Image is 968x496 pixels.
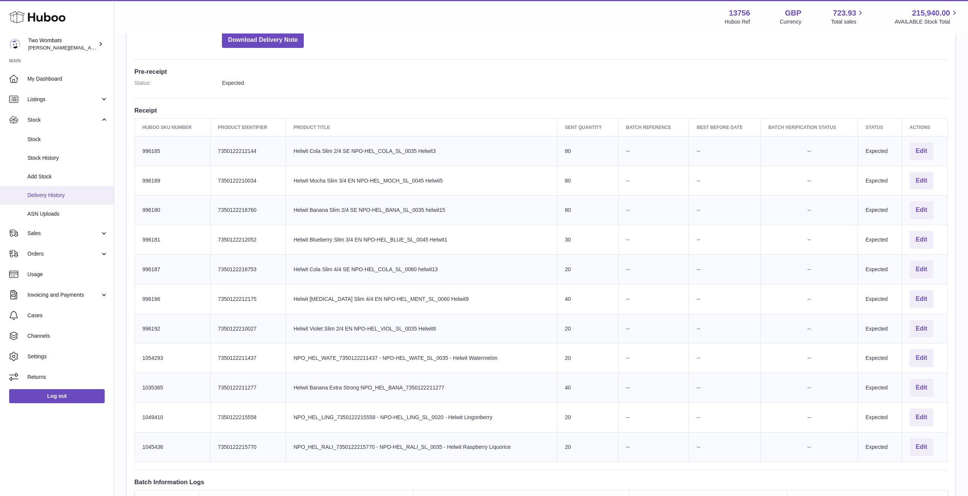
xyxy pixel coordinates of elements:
[286,255,557,285] td: Helwit Cola Slim 4/4 SE NPO-HEL_COLA_SL_0060 helwit13
[134,106,948,114] h3: Receipt
[780,18,802,25] div: Currency
[725,18,750,25] div: Huboo Ref
[689,118,761,136] th: Best Before Date
[769,355,850,362] div: --
[210,166,286,196] td: 7350122210034
[210,255,286,285] td: 7350122216753
[769,325,850,332] div: --
[135,118,211,136] th: Huboo SKU Number
[910,201,933,219] button: Edit
[769,207,850,214] div: --
[557,373,619,403] td: 40
[910,349,933,367] button: Edit
[618,343,689,373] td: --
[557,403,619,432] td: 20
[210,314,286,343] td: 7350122210027
[618,403,689,432] td: --
[689,314,761,343] td: --
[135,166,211,196] td: 996189
[210,136,286,166] td: 7350122212144
[833,8,856,18] span: 723.93
[9,389,105,403] a: Log out
[858,118,902,136] th: Status
[557,343,619,373] td: 20
[210,403,286,432] td: 7350122215558
[769,296,850,303] div: --
[618,284,689,314] td: --
[557,314,619,343] td: 20
[27,291,100,299] span: Invoicing and Payments
[210,432,286,462] td: 7350122215770
[286,432,557,462] td: NPO_HEL_RALI_7350122215770 - NPO-HEL_RALI_SL_0035 - Helwit Raspberry Liquorice
[27,271,108,278] span: Usage
[134,478,948,486] h3: Batch Information Logs
[895,8,959,25] a: 215,940.00 AVAILABLE Stock Total
[135,136,211,166] td: 996185
[689,196,761,225] td: --
[557,225,619,255] td: 30
[858,255,902,285] td: Expected
[910,290,933,308] button: Edit
[618,432,689,462] td: --
[910,320,933,338] button: Edit
[27,250,100,258] span: Orders
[689,166,761,196] td: --
[135,255,211,285] td: 996187
[135,403,211,432] td: 1049410
[618,225,689,255] td: --
[210,196,286,225] td: 7350122216760
[135,432,211,462] td: 1045436
[557,166,619,196] td: 80
[557,118,619,136] th: Sent Quantity
[858,314,902,343] td: Expected
[912,8,950,18] span: 215,940.00
[858,196,902,225] td: Expected
[27,116,100,124] span: Stock
[27,136,108,143] span: Stock
[286,373,557,403] td: Helwit Banana Extra Strong NPO_HEL_BANA_7350122211277
[761,118,858,136] th: Batch Verification Status
[27,374,108,381] span: Returns
[858,284,902,314] td: Expected
[618,118,689,136] th: Batch Reference
[689,255,761,285] td: --
[910,172,933,190] button: Edit
[910,379,933,397] button: Edit
[135,225,211,255] td: 996181
[769,236,850,243] div: --
[858,166,902,196] td: Expected
[27,312,108,319] span: Cases
[910,409,933,426] button: Edit
[210,373,286,403] td: 7350122211277
[135,373,211,403] td: 1035365
[910,438,933,456] button: Edit
[27,75,108,83] span: My Dashboard
[135,343,211,373] td: 1054293
[286,118,557,136] th: Product title
[557,432,619,462] td: 20
[689,225,761,255] td: --
[895,18,959,25] span: AVAILABLE Stock Total
[729,8,750,18] strong: 13756
[27,96,100,103] span: Listings
[689,403,761,432] td: --
[28,45,193,51] span: [PERSON_NAME][EMAIL_ADDRESS][PERSON_NAME][DOMAIN_NAME]
[9,38,21,50] img: philip.carroll@twowombats.com
[210,284,286,314] td: 7350122212175
[910,261,933,278] button: Edit
[286,284,557,314] td: Helwit [MEDICAL_DATA] Slim 4/4 EN NPO-HEL_MENT_SL_0060 Helwit9
[286,136,557,166] td: Helwit Cola Slim 2/4 SE NPO-HEL_COLA_SL_0035 Helwit3
[785,8,801,18] strong: GBP
[222,79,948,87] dd: Expected
[27,192,108,199] span: Delivery History
[858,432,902,462] td: Expected
[858,343,902,373] td: Expected
[27,210,108,218] span: ASN Uploads
[557,136,619,166] td: 80
[689,136,761,166] td: --
[210,225,286,255] td: 7350122212052
[135,284,211,314] td: 996186
[557,196,619,225] td: 80
[135,196,211,225] td: 996180
[910,231,933,249] button: Edit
